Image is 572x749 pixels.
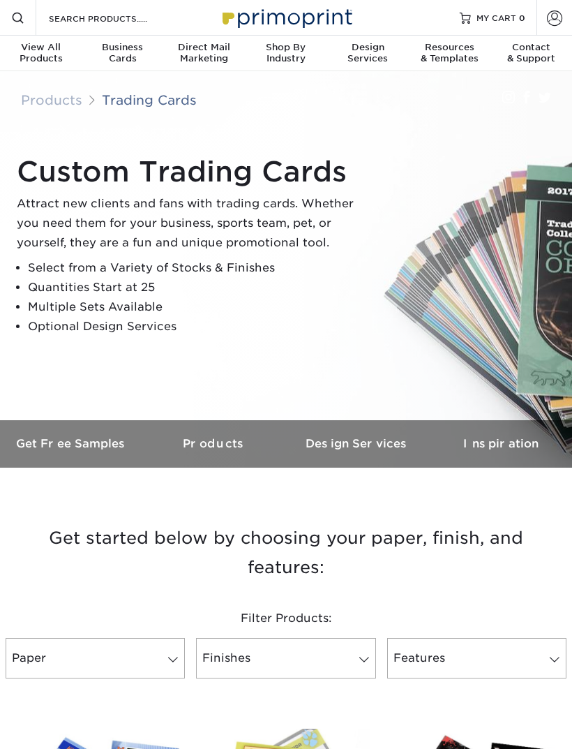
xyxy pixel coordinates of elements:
[163,42,245,53] span: Direct Mail
[28,258,366,278] li: Select from a Variety of Stocks & Finishes
[409,42,490,53] span: Resources
[286,437,429,450] h3: Design Services
[196,638,375,678] a: Finishes
[327,42,409,53] span: Design
[387,638,566,678] a: Features
[10,518,562,582] h3: Get started below by choosing your paper, finish, and features:
[143,437,286,450] h3: Products
[409,36,490,73] a: Resources& Templates
[245,42,326,64] div: Industry
[490,42,572,64] div: & Support
[327,36,409,73] a: DesignServices
[82,42,163,53] span: Business
[82,36,163,73] a: BusinessCards
[28,317,366,336] li: Optional Design Services
[519,13,525,22] span: 0
[216,2,356,32] img: Primoprint
[429,420,572,467] a: Inspiration
[490,36,572,73] a: Contact& Support
[163,36,245,73] a: Direct MailMarketing
[476,12,516,24] span: MY CART
[82,42,163,64] div: Cards
[245,42,326,53] span: Shop By
[245,36,326,73] a: Shop ByIndustry
[21,92,82,107] a: Products
[409,42,490,64] div: & Templates
[102,92,197,107] a: Trading Cards
[17,194,366,253] p: Attract new clients and fans with trading cards. Whether you need them for your business, sports ...
[490,42,572,53] span: Contact
[28,278,366,297] li: Quantities Start at 25
[429,437,572,450] h3: Inspiration
[163,42,245,64] div: Marketing
[6,638,185,678] a: Paper
[286,420,429,467] a: Design Services
[47,10,183,27] input: SEARCH PRODUCTS.....
[143,420,286,467] a: Products
[327,42,409,64] div: Services
[17,155,366,188] h1: Custom Trading Cards
[28,297,366,317] li: Multiple Sets Available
